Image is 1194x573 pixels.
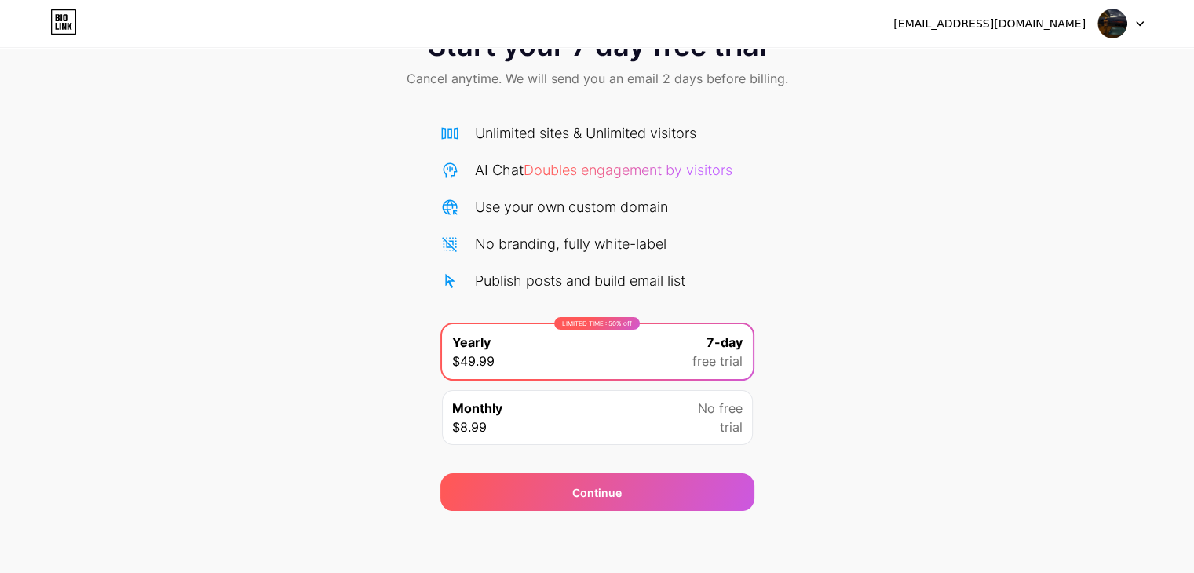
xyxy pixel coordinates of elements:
span: Yearly [452,333,491,352]
span: No free [698,399,743,418]
div: Publish posts and build email list [475,270,685,291]
span: Monthly [452,399,502,418]
img: 500bonus [1097,9,1127,38]
div: AI Chat [475,159,732,181]
span: $8.99 [452,418,487,436]
div: [EMAIL_ADDRESS][DOMAIN_NAME] [893,16,1086,32]
span: Doubles engagement by visitors [524,162,732,178]
span: Cancel anytime. We will send you an email 2 days before billing. [407,69,788,88]
div: Unlimited sites & Unlimited visitors [475,122,696,144]
div: LIMITED TIME : 50% off [554,317,640,330]
span: 7-day [707,333,743,352]
div: Use your own custom domain [475,196,668,217]
span: Start your 7 day free trial [428,30,766,61]
span: trial [720,418,743,436]
span: $49.99 [452,352,495,370]
div: No branding, fully white-label [475,233,666,254]
span: free trial [692,352,743,370]
div: Continue [572,484,622,501]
